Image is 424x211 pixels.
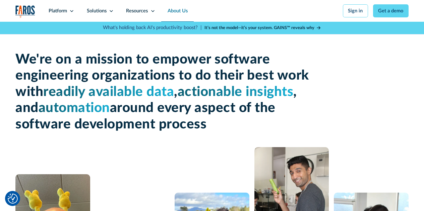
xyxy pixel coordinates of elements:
a: Sign in [343,4,368,17]
a: Get a demo [373,4,409,17]
span: actionable insights [178,85,294,99]
h1: We're on a mission to empower software engineering organizations to do their best work with , , a... [15,51,310,132]
div: Solutions [87,7,107,15]
a: It’s not the model—it’s your system. GAINS™ reveals why [204,25,321,31]
a: home [15,5,35,18]
strong: It’s not the model—it’s your system. GAINS™ reveals why [204,26,314,30]
div: Platform [49,7,67,15]
img: Revisit consent button [8,194,18,204]
span: readily available data [43,85,174,99]
div: Resources [126,7,148,15]
button: Cookie Settings [8,194,18,204]
img: Logo of the analytics and reporting company Faros. [15,5,35,18]
span: automation [39,101,110,115]
p: What's holding back AI's productivity boost? | [103,24,202,31]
